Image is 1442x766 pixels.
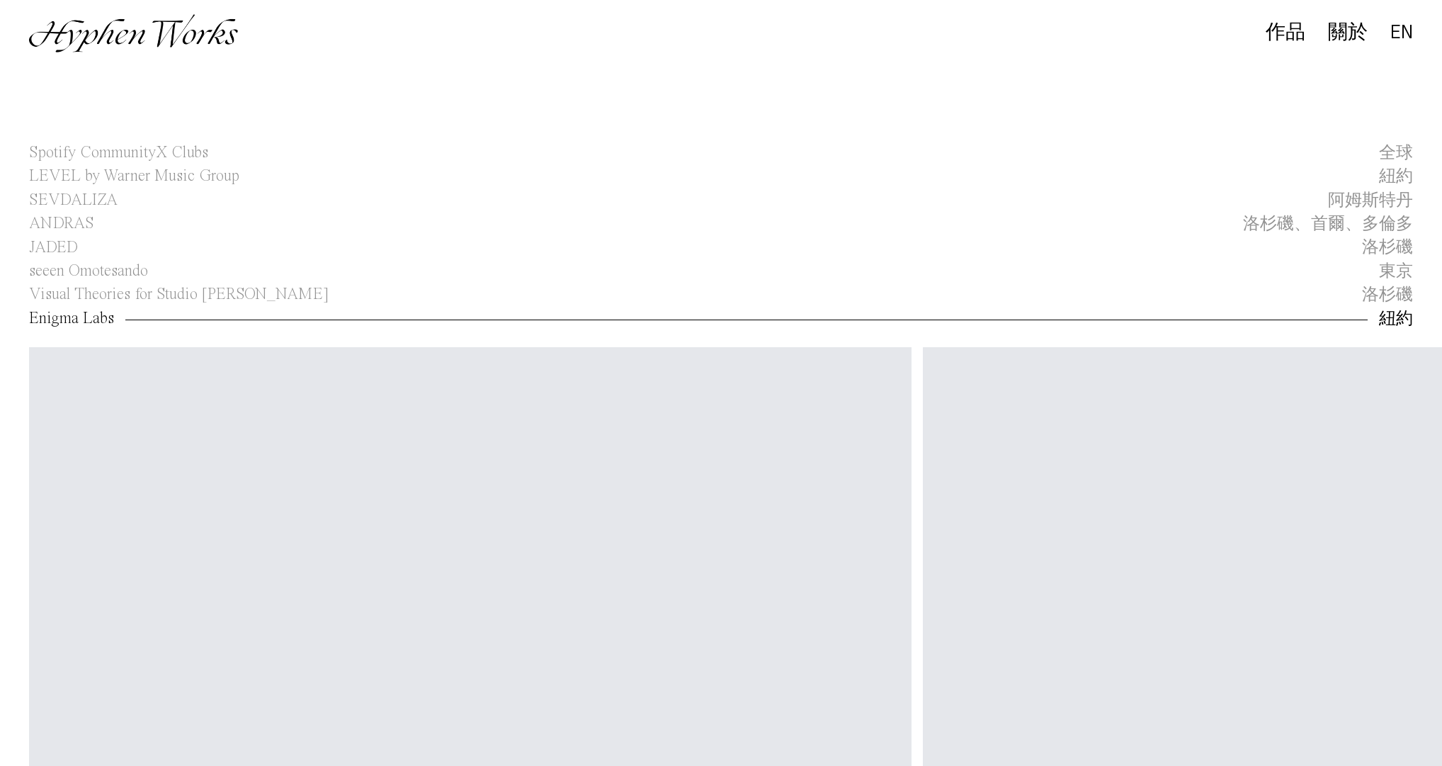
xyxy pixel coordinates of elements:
[1362,236,1413,259] div: 洛杉磯
[1379,260,1413,283] div: 東京
[1243,213,1413,235] div: 洛杉磯、首爾、多倫多
[29,188,118,212] span: SEVDALIZA
[1328,189,1413,212] div: 阿姆斯特丹
[1379,142,1413,164] div: 全球
[1328,23,1368,43] div: 關於
[29,14,238,52] img: Hyphen Works
[29,283,329,306] span: Visual Theories for Studio [PERSON_NAME]
[1379,165,1413,188] div: 紐約
[29,307,114,330] span: Enigma Labs
[29,212,94,235] span: ANDRAS
[1266,23,1305,43] div: 作品
[1390,25,1413,40] a: EN
[29,141,208,164] span: Spotify CommunityX Clubs
[1266,26,1305,42] a: 作品
[29,236,78,259] span: JADED
[1328,26,1368,42] a: 關於
[29,259,148,283] span: seeen Omotesando
[1362,283,1413,306] div: 洛杉磯
[1379,308,1413,330] div: 紐約
[29,164,239,188] span: LEVEL by Warner Music Group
